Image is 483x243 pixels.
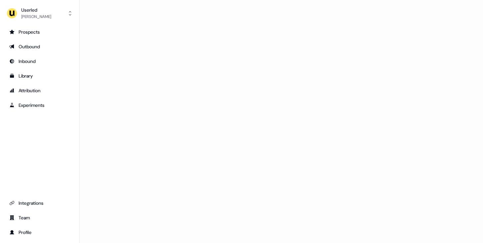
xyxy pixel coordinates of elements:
div: Attribution [9,87,70,94]
div: Team [9,214,70,221]
div: Prospects [9,29,70,35]
div: Userled [21,7,51,13]
div: Inbound [9,58,70,65]
a: Go to templates [5,71,74,81]
a: Go to integrations [5,198,74,208]
div: Library [9,73,70,79]
a: Go to outbound experience [5,41,74,52]
div: Outbound [9,43,70,50]
a: Go to Inbound [5,56,74,67]
div: Experiments [9,102,70,109]
button: Userled[PERSON_NAME] [5,5,74,21]
a: Go to experiments [5,100,74,111]
a: Go to attribution [5,85,74,96]
div: Profile [9,229,70,236]
a: Go to profile [5,227,74,238]
div: [PERSON_NAME] [21,13,51,20]
div: Integrations [9,200,70,206]
a: Go to prospects [5,27,74,37]
a: Go to team [5,212,74,223]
